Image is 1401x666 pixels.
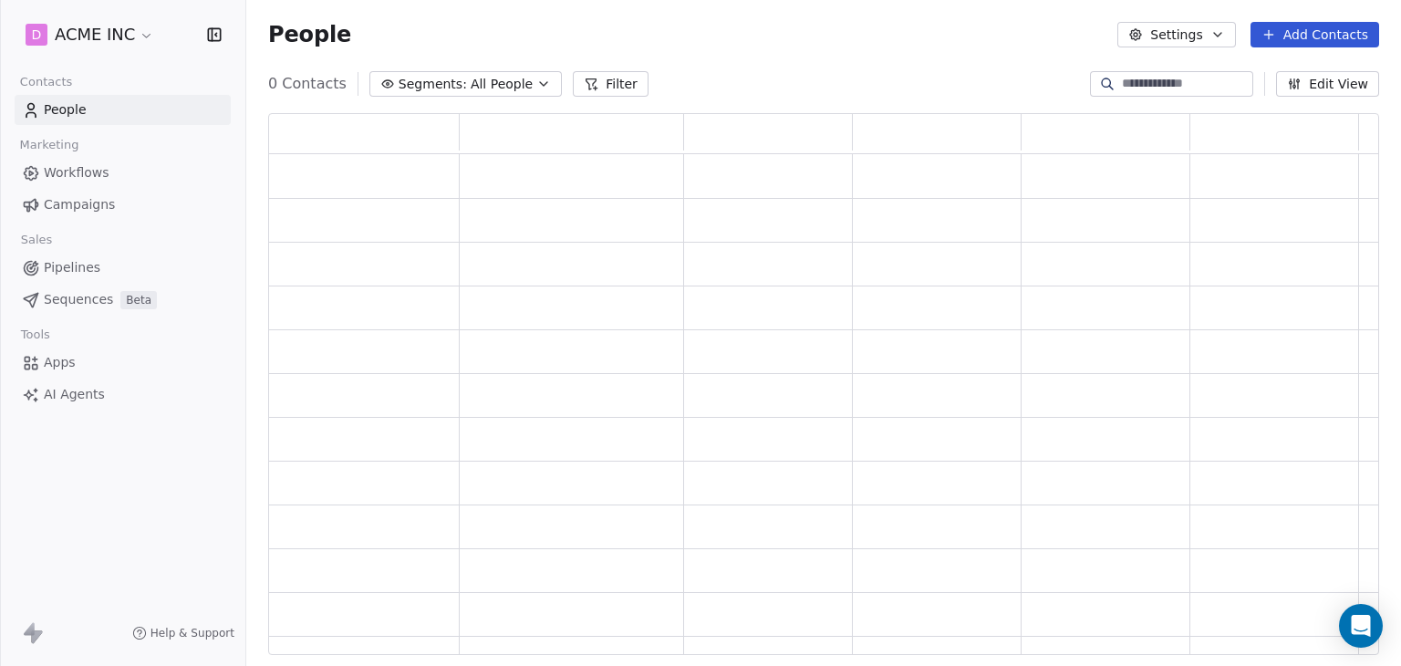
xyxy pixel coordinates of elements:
[44,258,100,277] span: Pipelines
[13,226,60,254] span: Sales
[15,285,231,315] a: SequencesBeta
[44,163,109,182] span: Workflows
[268,73,347,95] span: 0 Contacts
[573,71,649,97] button: Filter
[32,26,42,44] span: D
[44,290,113,309] span: Sequences
[1117,22,1235,47] button: Settings
[15,95,231,125] a: People
[22,19,158,50] button: DACME INC
[15,348,231,378] a: Apps
[15,190,231,220] a: Campaigns
[44,100,87,120] span: People
[13,321,57,349] span: Tools
[15,253,231,283] a: Pipelines
[1251,22,1379,47] button: Add Contacts
[15,380,231,410] a: AI Agents
[12,131,87,159] span: Marketing
[55,23,135,47] span: ACME INC
[44,353,76,372] span: Apps
[15,158,231,188] a: Workflows
[268,21,351,48] span: People
[399,75,467,94] span: Segments:
[471,75,533,94] span: All People
[150,626,234,640] span: Help & Support
[1339,604,1383,648] div: Open Intercom Messenger
[44,195,115,214] span: Campaigns
[120,291,157,309] span: Beta
[1276,71,1379,97] button: Edit View
[12,68,80,96] span: Contacts
[44,385,105,404] span: AI Agents
[132,626,234,640] a: Help & Support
